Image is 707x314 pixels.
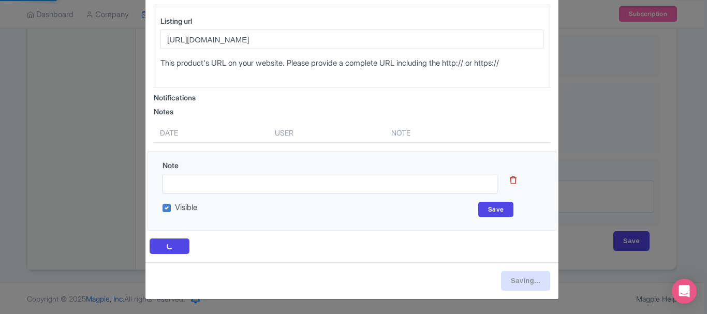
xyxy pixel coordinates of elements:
[160,17,192,25] span: Listing url
[163,161,179,170] span: Note
[385,123,504,143] th: Note
[501,271,550,291] input: Saving...
[160,57,543,69] p: This product's URL on your website. Please provide a complete URL including the http:// or https://
[154,123,269,143] th: Date
[478,202,513,217] a: Save
[154,92,550,103] div: Notifications
[672,279,697,304] div: Open Intercom Messenger
[269,123,385,143] th: User
[175,202,197,212] span: Visible
[154,106,550,117] div: Notes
